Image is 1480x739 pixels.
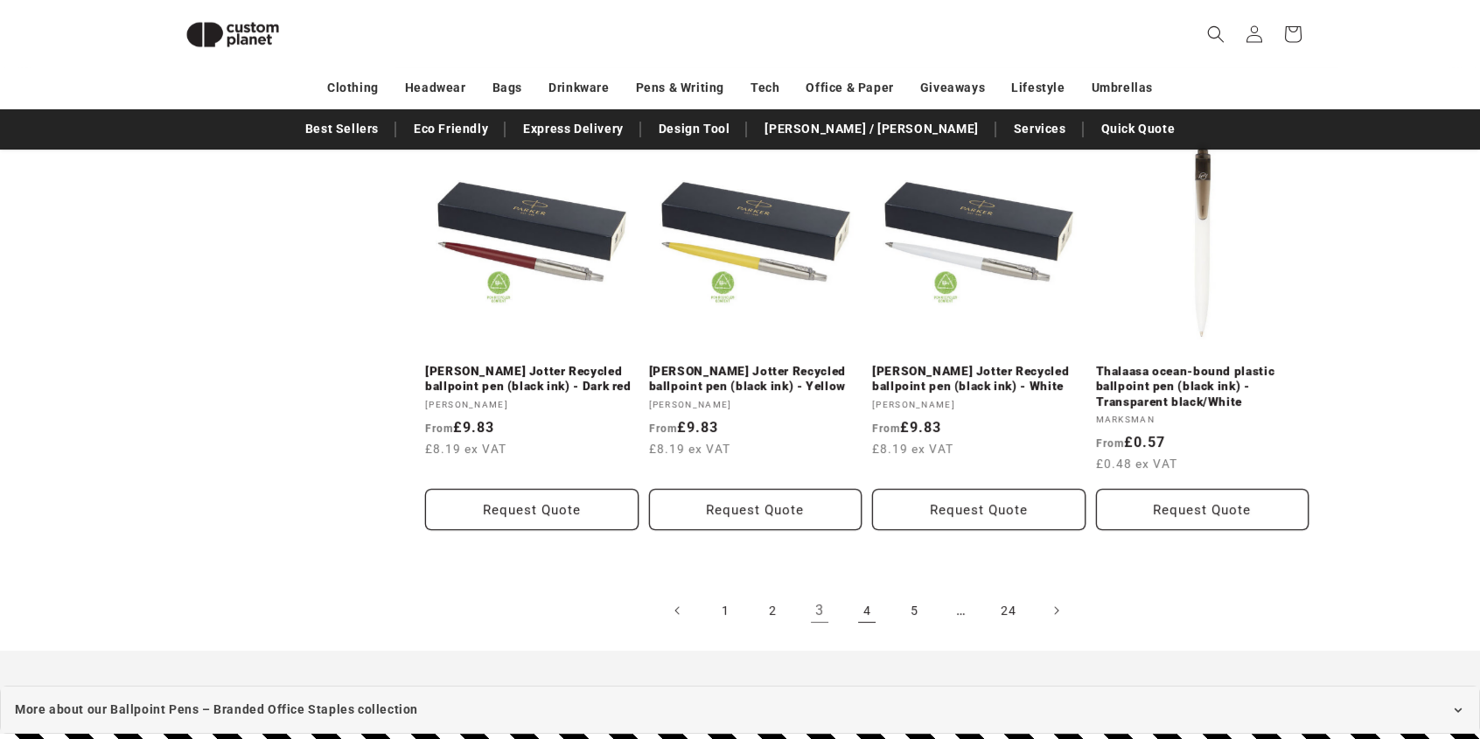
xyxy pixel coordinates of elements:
img: Custom Planet [171,7,294,62]
a: Page 3 [800,591,839,630]
a: Page 5 [895,591,933,630]
a: Page 1 [706,591,744,630]
button: Request Quote [649,489,862,530]
button: Request Quote [425,489,639,530]
summary: Search [1197,15,1235,53]
span: More about our Ballpoint Pens – Branded Office Staples collection [15,699,418,721]
a: Clothing [327,73,379,103]
a: Thalaasa ocean-bound plastic ballpoint pen (black ink) - Transparent black/White [1096,364,1309,410]
a: Express Delivery [514,114,632,144]
a: Page 4 [848,591,886,630]
a: Giveaways [920,73,985,103]
a: Bags [492,73,522,103]
a: Page 2 [753,591,792,630]
a: Quick Quote [1093,114,1184,144]
a: Umbrellas [1092,73,1153,103]
a: [PERSON_NAME] Jotter Recycled ballpoint pen (black ink) - Dark red [425,364,639,394]
a: Services [1005,114,1075,144]
a: Eco Friendly [405,114,497,144]
a: [PERSON_NAME] Jotter Recycled ballpoint pen (black ink) - White [872,364,1086,394]
a: Lifestyle [1011,73,1065,103]
a: Office & Paper [806,73,893,103]
iframe: Chat Widget [1188,550,1480,739]
a: Headwear [405,73,466,103]
a: Next page [1037,591,1075,630]
button: Request Quote [1096,489,1309,530]
span: … [942,591,981,630]
a: Pens & Writing [636,73,724,103]
a: Design Tool [650,114,739,144]
button: Request Quote [872,489,1086,530]
a: [PERSON_NAME] Jotter Recycled ballpoint pen (black ink) - Yellow [649,364,862,394]
a: Best Sellers [297,114,387,144]
a: Previous page [659,591,697,630]
a: Drinkware [548,73,609,103]
a: Tech [750,73,779,103]
a: [PERSON_NAME] / [PERSON_NAME] [756,114,987,144]
a: Page 24 [989,591,1028,630]
nav: Pagination [425,591,1309,630]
